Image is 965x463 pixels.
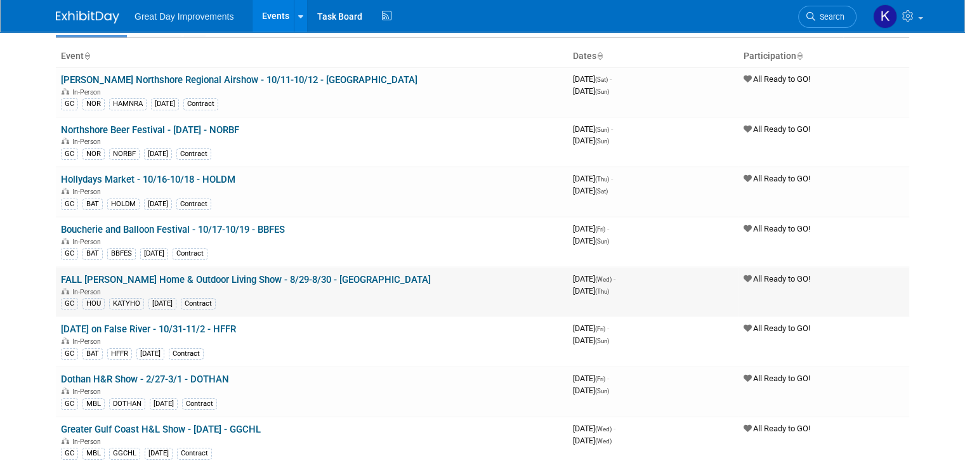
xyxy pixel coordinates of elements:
img: In-Person Event [62,238,69,244]
div: BAT [82,348,103,360]
span: (Sun) [595,337,609,344]
span: [DATE] [573,374,609,383]
span: (Wed) [595,438,612,445]
img: In-Person Event [62,88,69,95]
a: Boucherie and Balloon Festival - 10/17-10/19 - BBFES [61,224,285,235]
div: [DATE] [145,448,173,459]
div: [DATE] [144,148,172,160]
div: BAT [82,199,103,210]
a: Hollydays Market - 10/16-10/18 - HOLDM [61,174,235,185]
span: In-Person [72,88,105,96]
div: NOR [82,98,105,110]
span: (Sun) [595,126,609,133]
div: DOTHAN [109,398,145,410]
span: Search [815,12,844,22]
span: In-Person [72,138,105,146]
img: Kenneth Luquette [873,4,897,29]
span: (Thu) [595,176,609,183]
span: [DATE] [573,424,615,433]
span: All Ready to GO! [744,74,810,84]
span: (Fri) [595,375,605,382]
span: - [607,224,609,233]
span: In-Person [72,238,105,246]
div: [DATE] [148,298,176,310]
div: Contract [182,398,217,410]
span: [DATE] [573,136,609,145]
span: [DATE] [573,436,612,445]
span: [DATE] [573,186,608,195]
img: In-Person Event [62,288,69,294]
span: (Sat) [595,76,608,83]
span: (Thu) [595,288,609,295]
a: FALL [PERSON_NAME] Home & Outdoor Living Show - 8/29-8/30 - [GEOGRAPHIC_DATA] [61,274,431,285]
img: In-Person Event [62,438,69,444]
span: - [614,424,615,433]
img: In-Person Event [62,337,69,344]
span: - [611,174,613,183]
span: - [610,74,612,84]
span: [DATE] [573,274,615,284]
img: ExhibitDay [56,11,119,23]
span: Great Day Improvements [135,11,233,22]
span: In-Person [72,388,105,396]
div: [DATE] [151,98,179,110]
span: (Wed) [595,276,612,283]
div: Contract [169,348,204,360]
div: GC [61,348,78,360]
div: MBL [82,448,105,459]
span: In-Person [72,337,105,346]
span: [DATE] [573,286,609,296]
a: Northshore Beer Festival - [DATE] - NORBF [61,124,239,136]
span: All Ready to GO! [744,224,810,233]
span: (Sat) [595,188,608,195]
div: [DATE] [144,199,172,210]
div: HAMNRA [109,98,147,110]
span: All Ready to GO! [744,323,810,333]
div: GGCHL [109,448,140,459]
div: [DATE] [136,348,164,360]
span: (Fri) [595,325,605,332]
th: Dates [568,46,739,67]
a: Search [798,6,857,28]
span: In-Person [72,188,105,196]
a: Sort by Start Date [596,51,603,61]
div: MBL [82,398,105,410]
div: Contract [173,248,207,259]
div: Contract [176,148,211,160]
span: [DATE] [573,224,609,233]
a: [DATE] on False River - 10/31-11/2 - HFFR [61,323,236,335]
div: NORBF [109,148,140,160]
img: In-Person Event [62,188,69,194]
div: GC [61,199,78,210]
div: GC [61,298,78,310]
div: BBFES [107,248,136,259]
div: GC [61,248,78,259]
span: (Wed) [595,426,612,433]
span: (Sun) [595,88,609,95]
span: In-Person [72,438,105,446]
div: [DATE] [140,248,168,259]
span: All Ready to GO! [744,174,810,183]
span: All Ready to GO! [744,374,810,383]
th: Event [56,46,568,67]
a: Sort by Event Name [84,51,90,61]
div: GC [61,448,78,459]
div: [DATE] [150,398,178,410]
a: [PERSON_NAME] Northshore Regional Airshow - 10/11-10/12 - [GEOGRAPHIC_DATA] [61,74,417,86]
div: Contract [183,98,218,110]
div: KATYHO [109,298,144,310]
span: In-Person [72,288,105,296]
div: GC [61,398,78,410]
span: - [614,274,615,284]
span: [DATE] [573,323,609,333]
a: Greater Gulf Coast H&L Show - [DATE] - GGCHL [61,424,261,435]
a: Sort by Participation Type [796,51,803,61]
div: GC [61,98,78,110]
div: Contract [181,298,216,310]
div: NOR [82,148,105,160]
div: HOLDM [107,199,140,210]
span: [DATE] [573,86,609,96]
span: [DATE] [573,336,609,345]
div: BAT [82,248,103,259]
span: (Sun) [595,238,609,245]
